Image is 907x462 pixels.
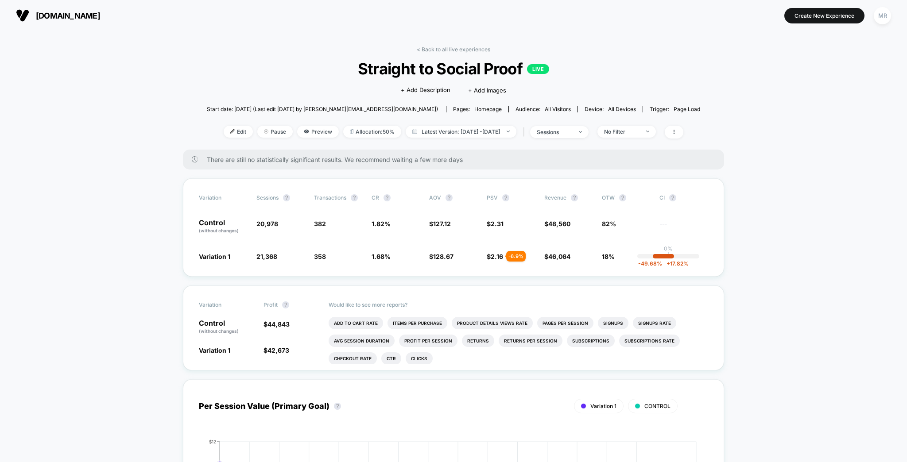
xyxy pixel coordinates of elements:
span: + Add Images [468,87,506,94]
img: end [646,131,649,132]
span: Transactions [314,194,346,201]
span: $ [264,346,289,354]
img: end [579,131,582,133]
span: 17.82 % [662,260,689,267]
span: Device: [578,106,643,112]
div: No Filter [604,128,640,135]
li: Ctr [381,352,401,365]
span: 382 [314,220,326,227]
span: [DOMAIN_NAME] [36,11,100,20]
span: CONTROL [644,403,671,409]
li: Subscriptions Rate [619,335,680,347]
span: Variation 1 [199,253,230,260]
button: [DOMAIN_NAME] [13,8,103,23]
span: 1.82 % [372,220,391,227]
span: $ [429,220,451,227]
li: Items Per Purchase [388,317,447,329]
li: Subscriptions [567,335,615,347]
span: + Add Description [401,86,450,95]
span: all devices [608,106,636,112]
span: (without changes) [199,328,239,334]
span: Allocation: 50% [343,126,401,138]
button: ? [669,194,676,201]
span: CI [659,194,708,201]
button: ? [446,194,453,201]
span: -49.68 % [638,260,662,267]
div: MR [874,7,891,24]
span: Preview [297,126,339,138]
span: 127.12 [433,220,451,227]
div: Pages: [453,106,502,112]
span: 42,673 [267,346,289,354]
li: Avg Session Duration [329,335,395,347]
span: 46,064 [548,253,570,260]
button: ? [283,194,290,201]
span: OTW [602,194,651,201]
span: homepage [474,106,502,112]
span: 48,560 [548,220,570,227]
span: 20,978 [256,220,278,227]
div: - 6.9 % [506,251,526,262]
span: 1.68 % [372,253,391,260]
span: All Visitors [545,106,571,112]
span: PSV [487,194,498,201]
li: Clicks [406,352,433,365]
span: Revenue [544,194,566,201]
p: Control [199,320,255,335]
p: 0% [664,245,673,252]
span: Variation [199,194,248,201]
span: + [667,260,670,267]
li: Product Details Views Rate [452,317,533,329]
button: MR [871,7,894,25]
div: Trigger: [650,106,700,112]
span: $ [544,253,570,260]
span: Page Load [674,106,700,112]
span: Start date: [DATE] (Last edit [DATE] by [PERSON_NAME][EMAIL_ADDRESS][DOMAIN_NAME]) [207,106,438,112]
li: Returns [462,335,494,347]
button: ? [619,194,626,201]
span: 44,843 [267,320,290,328]
span: Profit [264,301,278,308]
span: $ [429,253,453,260]
button: ? [282,301,289,308]
tspan: $12 [209,439,216,444]
span: 18% [602,253,615,260]
p: Would like to see more reports? [329,301,709,308]
button: ? [571,194,578,201]
button: ? [384,194,391,201]
div: sessions [537,129,572,135]
img: Visually logo [16,9,29,22]
span: Variation 1 [199,346,230,354]
li: Profit Per Session [399,335,457,347]
span: $ [264,320,290,328]
img: rebalance [350,129,353,134]
span: $ [487,220,504,227]
button: ? [334,403,341,410]
span: 358 [314,253,326,260]
span: Pause [257,126,293,138]
span: 2.31 [491,220,504,227]
span: 82% [602,220,616,227]
span: $ [487,253,503,260]
p: LIVE [527,64,549,74]
span: CR [372,194,379,201]
img: end [507,131,510,132]
span: Edit [224,126,253,138]
img: end [264,129,268,134]
span: There are still no statistically significant results. We recommend waiting a few more days [207,156,706,163]
span: Latest Version: [DATE] - [DATE] [406,126,516,138]
li: Signups Rate [633,317,676,329]
span: --- [659,221,708,234]
span: $ [544,220,570,227]
li: Add To Cart Rate [329,317,383,329]
button: ? [351,194,358,201]
li: Checkout Rate [329,352,377,365]
img: calendar [412,129,417,134]
span: Straight to Social Proof [232,59,675,78]
button: Create New Experience [784,8,864,23]
span: 2.16 [491,253,503,260]
span: (without changes) [199,228,239,233]
span: Sessions [256,194,279,201]
div: Audience: [516,106,571,112]
span: 128.67 [433,253,453,260]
